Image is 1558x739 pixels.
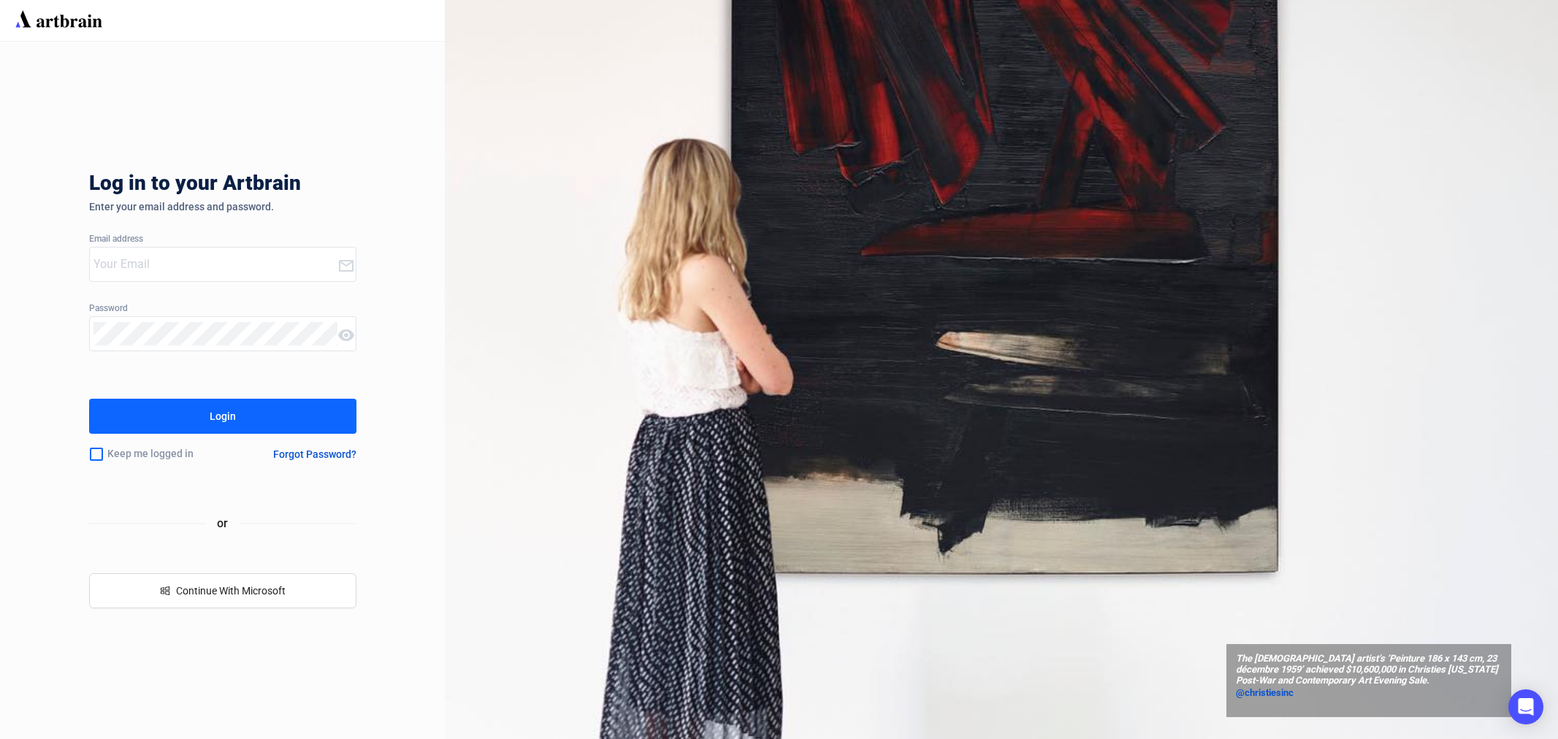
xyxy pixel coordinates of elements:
a: @christiesinc [1236,686,1502,700]
span: or [205,514,240,532]
div: Login [210,405,236,428]
span: windows [160,586,170,596]
span: Continue With Microsoft [176,585,286,597]
span: @christiesinc [1236,687,1294,698]
div: Open Intercom Messenger [1508,689,1543,724]
button: Login [89,399,356,434]
div: Email address [89,234,356,245]
button: windowsContinue With Microsoft [89,573,356,608]
div: Forgot Password? [273,448,356,460]
div: Password [89,304,356,314]
div: Enter your email address and password. [89,201,356,212]
div: Log in to your Artbrain [89,172,527,201]
input: Your Email [93,253,337,276]
span: The [DEMOGRAPHIC_DATA] artist’s ‘Peinture 186 x 143 cm, 23 décembre 1959’ achieved $10,600,000 in... [1236,654,1502,686]
div: Keep me logged in [89,439,236,470]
